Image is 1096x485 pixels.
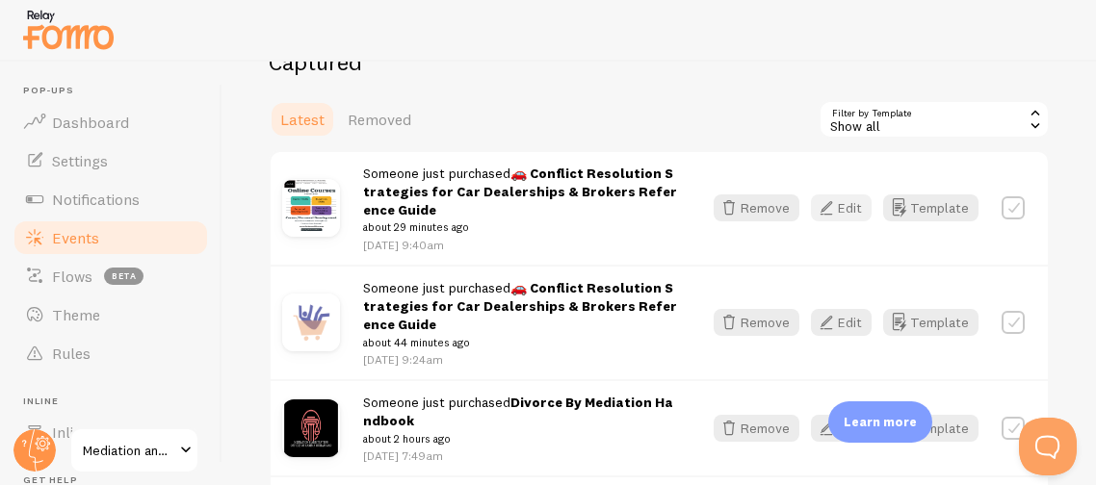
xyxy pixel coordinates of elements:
[828,401,932,443] div: Learn more
[883,309,979,336] button: Template
[52,113,129,132] span: Dashboard
[52,151,108,170] span: Settings
[23,396,210,408] span: Inline
[363,279,677,334] strong: 🚗 Conflict Resolution Strategies for Car Dealerships & Brokers Reference Guide
[52,422,90,442] span: Inline
[363,394,673,429] strong: Divorce By Mediation Handbook
[12,180,210,218] a: Notifications
[69,427,199,473] a: Mediation and Arbitration Offices of [PERSON_NAME], LLC
[12,103,210,141] a: Dashboard
[83,439,174,462] span: Mediation and Arbitration Offices of [PERSON_NAME], LLC
[336,100,423,139] a: Removed
[282,399,340,457] img: s354604979392525313_p193_i5_w4000.png
[363,394,679,447] span: Someone just purchased
[811,415,883,442] a: Edit
[52,305,100,324] span: Theme
[811,194,883,221] a: Edit
[104,268,144,285] span: beta
[714,194,799,221] button: Remove
[363,165,677,219] strong: 🚗 Conflict Resolution Strategies for Car Dealerships & Brokers Reference Guide
[1019,418,1077,475] iframe: Help Scout Beacon - Open
[811,415,872,442] button: Edit
[282,179,340,237] img: s354604979392525313_p192_i2_w1414.png
[12,334,210,372] a: Rules
[844,413,917,431] p: Learn more
[363,237,679,253] p: [DATE] 9:40am
[52,190,140,209] span: Notifications
[52,344,91,363] span: Rules
[52,267,92,286] span: Flows
[12,218,210,257] a: Events
[811,309,883,336] a: Edit
[363,351,679,368] p: [DATE] 9:24am
[23,85,210,97] span: Pop-ups
[363,279,679,351] span: Someone just purchased
[280,110,325,129] span: Latest
[12,295,210,334] a: Theme
[20,5,117,54] img: fomo-relay-logo-orange.svg
[819,100,1050,139] div: Show all
[348,110,411,129] span: Removed
[363,218,679,236] small: about 29 minutes ago
[363,334,679,351] small: about 44 minutes ago
[269,100,336,139] a: Latest
[363,447,679,464] p: [DATE] 7:49am
[714,415,799,442] button: Remove
[282,294,340,351] img: purchase.jpg
[811,309,872,336] button: Edit
[811,194,872,221] button: Edit
[12,141,210,180] a: Settings
[363,165,679,237] span: Someone just purchased
[714,309,799,336] button: Remove
[269,47,1050,77] h2: Captured
[52,228,99,247] span: Events
[12,413,210,451] a: Inline
[883,194,979,221] button: Template
[363,430,679,447] small: about 2 hours ago
[12,257,210,295] a: Flows beta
